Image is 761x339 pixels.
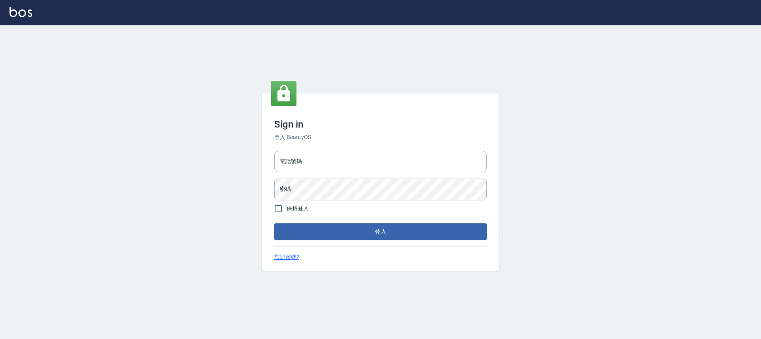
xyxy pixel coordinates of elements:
[274,133,487,141] h6: 登入 BeautyOS
[274,253,299,261] a: 忘記密碼?
[274,223,487,240] button: 登入
[274,119,487,130] h3: Sign in
[10,7,32,17] img: Logo
[287,204,309,213] span: 保持登入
